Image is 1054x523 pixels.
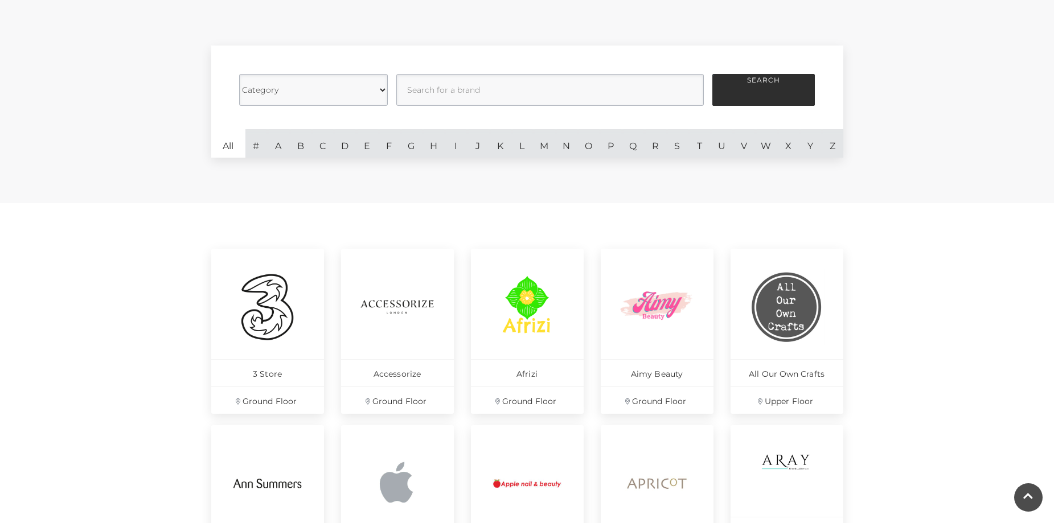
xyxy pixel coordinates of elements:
a: All [211,129,245,158]
a: G [400,129,423,158]
a: E [356,129,378,158]
a: All Our Own Crafts Upper Floor [731,249,843,414]
p: All Our Own Crafts [731,359,843,386]
a: F [378,129,400,158]
a: # [245,129,268,158]
a: Q [622,129,644,158]
a: S [666,129,688,158]
a: P [600,129,622,158]
a: A [267,129,289,158]
a: K [489,129,511,158]
a: Z [821,129,843,158]
button: Search [712,74,815,106]
a: W [755,129,777,158]
a: Y [799,129,822,158]
p: Accessorize [341,359,454,386]
p: Ground Floor [341,386,454,414]
a: H [423,129,445,158]
a: V [733,129,755,158]
a: O [577,129,600,158]
a: I [445,129,467,158]
p: Ground Floor [601,386,713,414]
a: Aimy Beauty Ground Floor [601,249,713,414]
p: Aimy Beauty [601,359,713,386]
input: Search for a brand [396,74,704,106]
a: Accessorize Ground Floor [341,249,454,414]
a: C [311,129,334,158]
p: Ground Floor [471,386,584,414]
p: Ground Floor [211,386,324,414]
a: R [644,129,666,158]
a: N [555,129,577,158]
p: Upper Floor [731,386,843,414]
p: Afrizi [471,359,584,386]
a: Afrizi Ground Floor [471,249,584,414]
a: D [334,129,356,158]
a: X [777,129,799,158]
a: 3 Store Ground Floor [211,249,324,414]
a: J [467,129,489,158]
a: M [533,129,555,158]
a: L [511,129,534,158]
a: T [688,129,711,158]
a: B [289,129,311,158]
a: U [711,129,733,158]
p: 3 Store [211,359,324,386]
